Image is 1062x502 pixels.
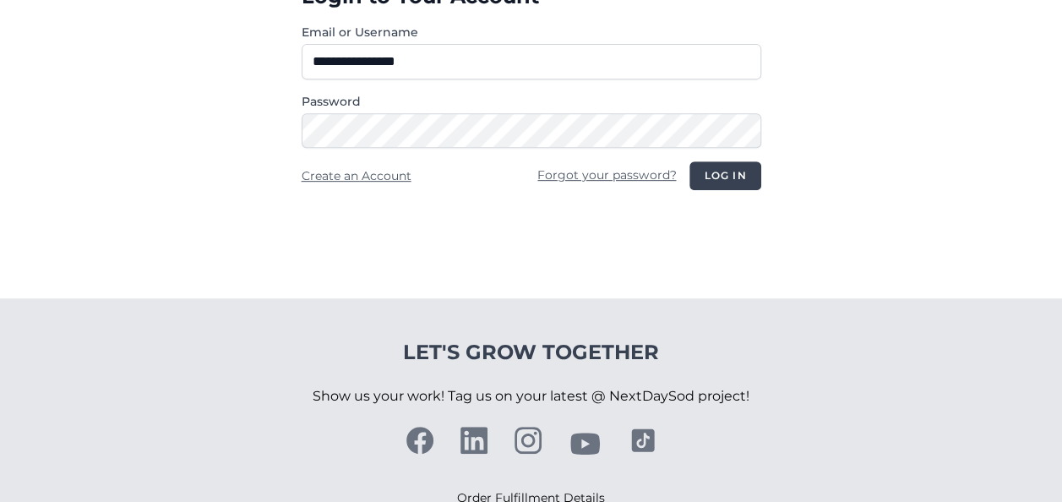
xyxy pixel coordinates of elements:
[313,366,749,427] p: Show us your work! Tag us on your latest @ NextDaySod project!
[302,24,761,41] label: Email or Username
[689,161,760,190] button: Log in
[313,339,749,366] h4: Let's Grow Together
[537,167,676,183] a: Forgot your password?
[302,168,411,183] a: Create an Account
[302,93,761,110] label: Password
